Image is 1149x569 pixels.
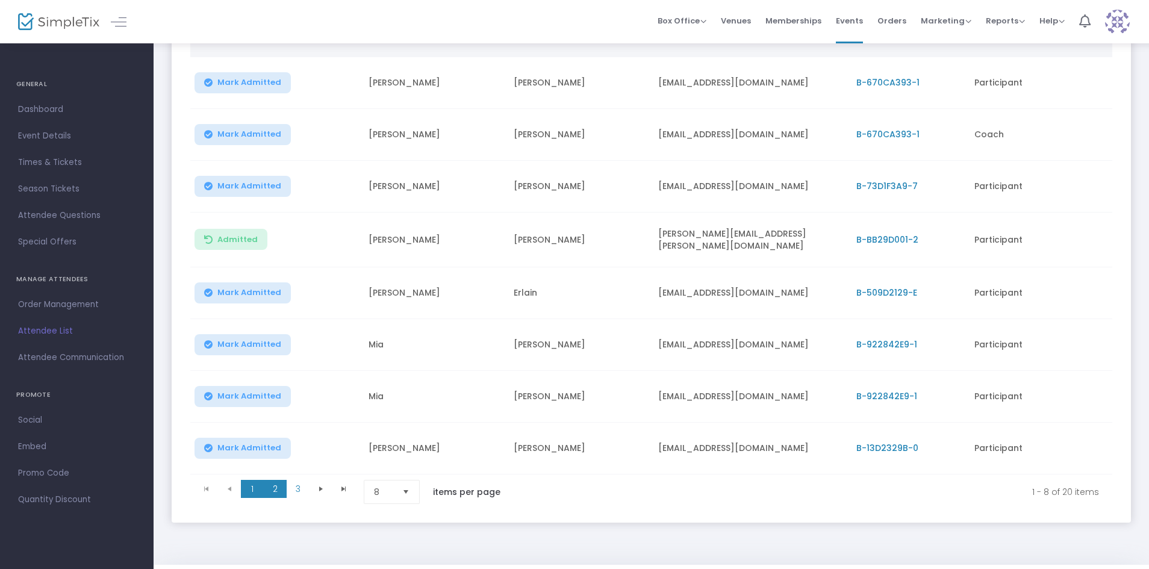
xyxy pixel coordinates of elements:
[651,213,849,267] td: [PERSON_NAME][EMAIL_ADDRESS][PERSON_NAME][DOMAIN_NAME]
[18,465,135,481] span: Promo Code
[195,229,267,250] button: Admitted
[316,484,326,494] span: Go to the next page
[361,319,506,371] td: Mia
[651,57,849,109] td: [EMAIL_ADDRESS][DOMAIN_NAME]
[264,480,287,498] span: Page 2
[856,128,920,140] span: B-670CA393-1
[1039,15,1065,26] span: Help
[217,181,281,191] span: Mark Admitted
[967,319,1112,371] td: Participant
[195,176,291,197] button: Mark Admitted
[361,423,506,474] td: [PERSON_NAME]
[967,371,1112,423] td: Participant
[18,297,135,312] span: Order Management
[986,15,1025,26] span: Reports
[195,72,291,93] button: Mark Admitted
[967,57,1112,109] td: Participant
[18,492,135,508] span: Quantity Discount
[506,161,652,213] td: [PERSON_NAME]
[310,480,332,498] span: Go to the next page
[856,76,920,89] span: B-670CA393-1
[836,5,863,36] span: Events
[651,371,849,423] td: [EMAIL_ADDRESS][DOMAIN_NAME]
[967,109,1112,161] td: Coach
[16,72,137,96] h4: GENERAL
[967,213,1112,267] td: Participant
[506,109,652,161] td: [PERSON_NAME]
[217,288,281,297] span: Mark Admitted
[877,5,906,36] span: Orders
[217,443,281,453] span: Mark Admitted
[921,15,971,26] span: Marketing
[651,267,849,319] td: [EMAIL_ADDRESS][DOMAIN_NAME]
[195,386,291,407] button: Mark Admitted
[217,340,281,349] span: Mark Admitted
[374,486,393,498] span: 8
[18,155,135,170] span: Times & Tickets
[967,267,1112,319] td: Participant
[658,15,706,26] span: Box Office
[856,338,917,350] span: B-922842E9-1
[339,484,349,494] span: Go to the last page
[765,5,821,36] span: Memberships
[651,319,849,371] td: [EMAIL_ADDRESS][DOMAIN_NAME]
[18,128,135,144] span: Event Details
[195,124,291,145] button: Mark Admitted
[856,287,917,299] span: B-509D2129-E
[217,235,258,244] span: Admitted
[18,234,135,250] span: Special Offers
[217,129,281,139] span: Mark Admitted
[361,267,506,319] td: [PERSON_NAME]
[18,102,135,117] span: Dashboard
[651,109,849,161] td: [EMAIL_ADDRESS][DOMAIN_NAME]
[651,423,849,474] td: [EMAIL_ADDRESS][DOMAIN_NAME]
[361,109,506,161] td: [PERSON_NAME]
[856,442,918,454] span: B-13D2329B-0
[856,390,917,402] span: B-922842E9-1
[361,57,506,109] td: [PERSON_NAME]
[721,5,751,36] span: Venues
[856,180,918,192] span: B-73D1F3A9-7
[217,78,281,87] span: Mark Admitted
[506,319,652,371] td: [PERSON_NAME]
[241,480,264,498] span: Page 1
[332,480,355,498] span: Go to the last page
[287,480,310,498] span: Page 3
[18,439,135,455] span: Embed
[18,323,135,339] span: Attendee List
[526,480,1099,504] kendo-pager-info: 1 - 8 of 20 items
[16,267,137,291] h4: MANAGE ATTENDEES
[16,383,137,407] h4: PROMOTE
[195,334,291,355] button: Mark Admitted
[190,15,1112,474] div: Data table
[967,161,1112,213] td: Participant
[506,213,652,267] td: [PERSON_NAME]
[18,181,135,197] span: Season Tickets
[18,208,135,223] span: Attendee Questions
[18,412,135,428] span: Social
[18,350,135,365] span: Attendee Communication
[506,423,652,474] td: [PERSON_NAME]
[433,486,500,498] label: items per page
[195,438,291,459] button: Mark Admitted
[217,391,281,401] span: Mark Admitted
[651,161,849,213] td: [EMAIL_ADDRESS][DOMAIN_NAME]
[195,282,291,303] button: Mark Admitted
[361,161,506,213] td: [PERSON_NAME]
[856,234,918,246] span: B-BB29D001-2
[361,371,506,423] td: Mia
[506,371,652,423] td: [PERSON_NAME]
[506,57,652,109] td: [PERSON_NAME]
[967,423,1112,474] td: Participant
[397,480,414,503] button: Select
[506,267,652,319] td: Erlain
[361,213,506,267] td: [PERSON_NAME]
